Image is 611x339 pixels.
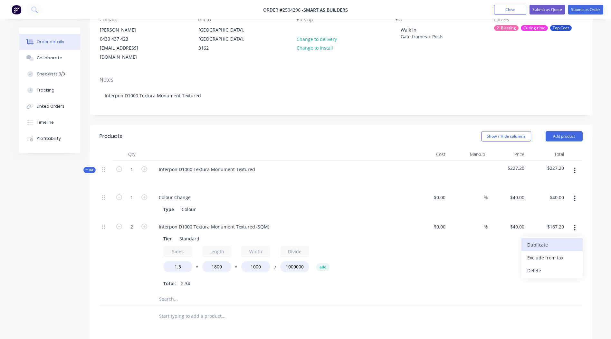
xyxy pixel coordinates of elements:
div: Labels [494,16,582,23]
input: Value [241,261,270,272]
span: Total: [163,280,176,287]
button: Add product [546,131,583,141]
span: 2.34 [181,280,190,287]
button: Change to delivery [293,34,340,43]
button: Checklists 0/0 [19,66,80,82]
div: Colour Change [154,193,196,202]
div: [EMAIL_ADDRESS][DOMAIN_NAME] [100,44,153,62]
div: 2. Blasting [494,25,519,31]
span: $227.20 [530,165,564,171]
img: Factory [12,5,21,15]
div: Cost [409,148,448,161]
div: [PERSON_NAME]0430 437 423[EMAIL_ADDRESS][DOMAIN_NAME] [94,25,159,62]
input: Label [241,246,270,257]
button: Submit as Order [568,5,603,15]
div: Qty [112,148,151,161]
div: Duplicate [527,240,577,249]
button: Order details [19,34,80,50]
div: 0430 437 423 [100,34,153,44]
div: Type [161,205,177,214]
div: Markup [448,148,488,161]
div: Checklists 0/0 [37,71,65,77]
div: Collaborate [37,55,62,61]
div: [GEOGRAPHIC_DATA], [GEOGRAPHIC_DATA], 3162 [198,25,252,53]
div: Tracking [37,87,54,93]
div: Pick up [297,16,385,23]
div: Notes [100,77,583,83]
span: % [484,223,488,230]
span: % [484,194,488,201]
div: Top Coat [550,25,572,31]
div: Exclude from tax [527,253,577,262]
div: PO [396,16,484,23]
span: Order #2504296 - [263,7,303,13]
div: Products [100,132,122,140]
input: Label [202,246,231,257]
span: $227.20 [490,165,525,171]
button: Show / Hide columns [481,131,531,141]
div: Interpon D1000 Textura Monument Textured (SQM) [154,222,274,231]
div: Contact [100,16,188,23]
a: Smart As Builders [303,7,348,13]
div: Delete [527,266,577,275]
button: Profitability [19,131,80,147]
div: Interpon D1000 Textura Monument Textured [154,165,260,174]
button: Tracking [19,82,80,98]
span: Kit [85,168,94,172]
div: Bill to [198,16,286,23]
div: Order details [37,39,64,45]
input: Search... [159,293,288,305]
div: Colour [179,205,198,214]
button: Change to install [293,44,336,52]
input: Label [280,246,309,257]
button: Timeline [19,114,80,131]
div: Tier [161,234,174,243]
div: Profitability [37,136,61,141]
div: Interpon D1000 Textura Monument Textured [100,86,583,105]
button: Collaborate [19,50,80,66]
button: Submit as Quote [530,5,565,15]
div: [PERSON_NAME] [100,25,153,34]
button: Linked Orders [19,98,80,114]
button: Close [494,5,526,15]
div: [GEOGRAPHIC_DATA], [GEOGRAPHIC_DATA], 3162 [193,25,257,53]
div: Price [488,148,527,161]
div: Curing time [521,25,548,31]
input: Value [163,261,192,272]
input: Label [163,246,192,257]
div: Timeline [37,120,54,125]
button: Kit [83,167,96,173]
div: Total [527,148,567,161]
input: Value [280,261,309,272]
div: Walk in Gate frames + Posts [396,25,449,41]
input: Value [202,261,231,272]
div: Standard [177,234,202,243]
button: / [272,266,278,271]
button: add [316,263,329,271]
div: Linked Orders [37,103,64,109]
input: Start typing to add a product... [159,310,288,323]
